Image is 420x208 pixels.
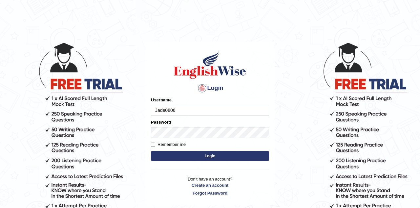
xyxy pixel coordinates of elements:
[151,151,269,161] button: Login
[151,141,186,148] label: Remember me
[173,50,247,80] img: Logo of English Wise sign in for intelligent practice with AI
[151,176,269,196] p: Don't have an account?
[151,182,269,188] a: Create an account
[151,97,172,103] label: Username
[151,190,269,196] a: Forgot Password
[151,143,155,147] input: Remember me
[151,83,269,94] h4: Login
[151,119,171,125] label: Password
